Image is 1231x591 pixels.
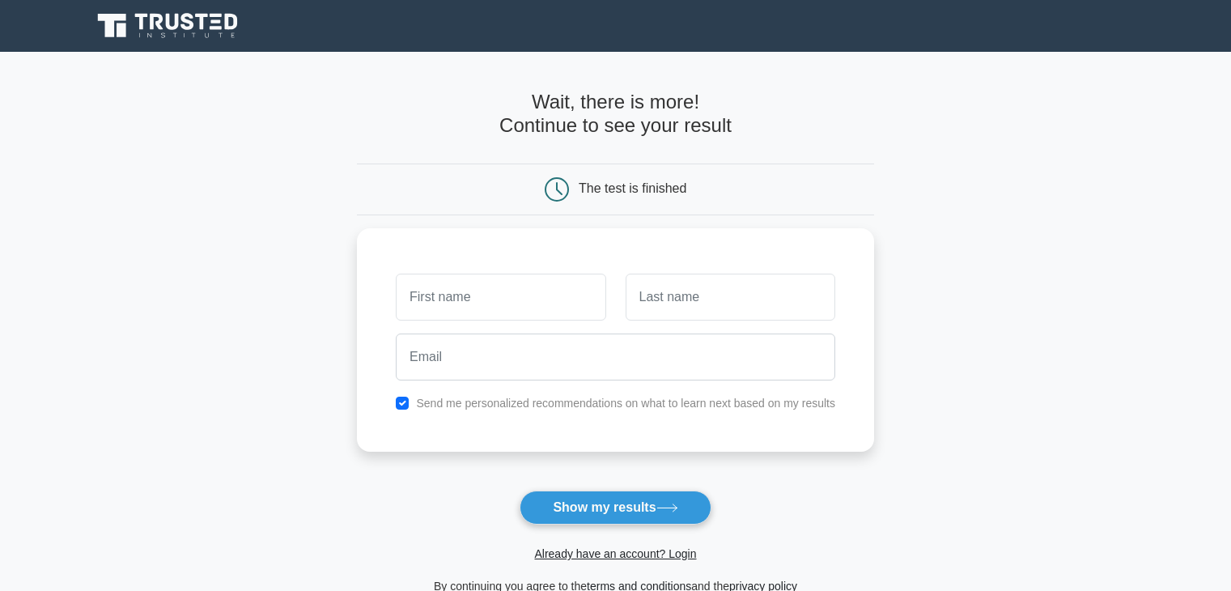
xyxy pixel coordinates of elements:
[579,181,686,195] div: The test is finished
[416,397,835,410] label: Send me personalized recommendations on what to learn next based on my results
[534,547,696,560] a: Already have an account? Login
[396,334,835,381] input: Email
[520,491,711,525] button: Show my results
[626,274,835,321] input: Last name
[396,274,605,321] input: First name
[357,91,874,138] h4: Wait, there is more! Continue to see your result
